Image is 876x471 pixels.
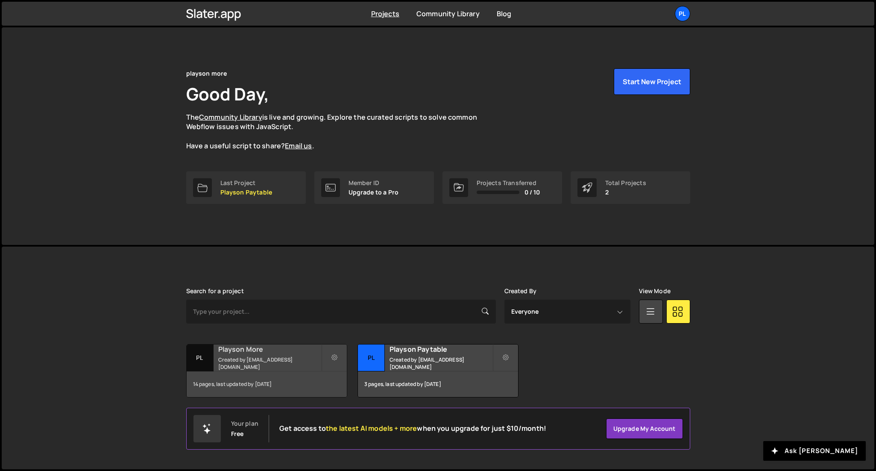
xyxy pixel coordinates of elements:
div: Pl [187,344,214,371]
a: Pl Playson More Created by [EMAIL_ADDRESS][DOMAIN_NAME] 14 pages, last updated by [DATE] [186,344,347,397]
span: 0 / 10 [524,189,540,196]
a: Last Project Playson Paytable [186,171,306,204]
p: Upgrade to a Pro [349,189,399,196]
h2: Playson More [218,344,321,354]
div: playson more [186,68,227,79]
h1: Good Day, [186,82,269,106]
button: Start New Project [614,68,690,95]
div: Your plan [231,420,258,427]
a: Blog [497,9,512,18]
div: Free [231,430,244,437]
a: pl [675,6,690,21]
label: Search for a project [186,288,244,294]
div: Total Projects [605,180,646,186]
div: Pl [358,344,385,371]
a: Community Library [416,9,480,18]
div: Member ID [349,180,399,186]
p: 2 [605,189,646,196]
a: Email us [285,141,312,150]
input: Type your project... [186,300,496,324]
span: the latest AI models + more [326,424,417,433]
div: 14 pages, last updated by [DATE] [187,371,347,397]
a: Community Library [199,112,262,122]
p: Playson Paytable [220,189,272,196]
div: 3 pages, last updated by [DATE] [358,371,518,397]
div: Last Project [220,180,272,186]
a: Pl Playson Paytable Created by [EMAIL_ADDRESS][DOMAIN_NAME] 3 pages, last updated by [DATE] [357,344,519,397]
p: The is live and growing. Explore the curated scripts to solve common Webflow issues with JavaScri... [186,112,494,151]
h2: Get access to when you upgrade for just $10/month! [279,424,546,433]
small: Created by [EMAIL_ADDRESS][DOMAIN_NAME] [390,356,492,371]
label: Created By [504,288,537,294]
button: Ask [PERSON_NAME] [763,441,866,461]
a: Upgrade my account [606,418,683,439]
small: Created by [EMAIL_ADDRESS][DOMAIN_NAME] [218,356,321,371]
a: Projects [371,9,399,18]
label: View Mode [639,288,671,294]
div: Projects Transferred [477,180,540,186]
h2: Playson Paytable [390,344,492,354]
